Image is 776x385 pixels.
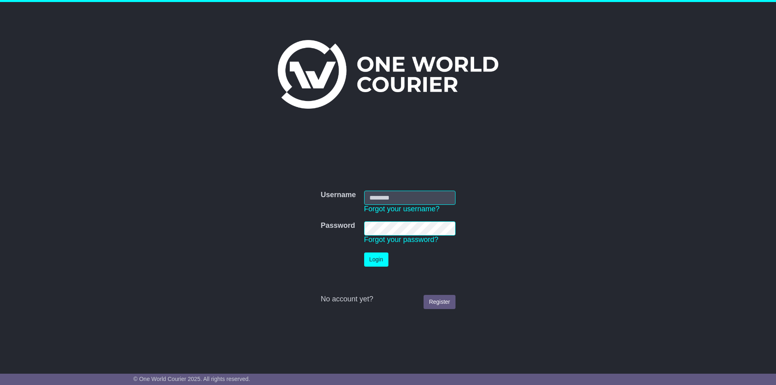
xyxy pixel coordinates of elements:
span: © One World Courier 2025. All rights reserved. [133,376,250,382]
a: Register [424,295,455,309]
a: Forgot your username? [364,205,440,213]
a: Forgot your password? [364,236,439,244]
img: One World [278,40,498,109]
button: Login [364,252,388,267]
label: Password [321,221,355,230]
label: Username [321,191,356,200]
div: No account yet? [321,295,455,304]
